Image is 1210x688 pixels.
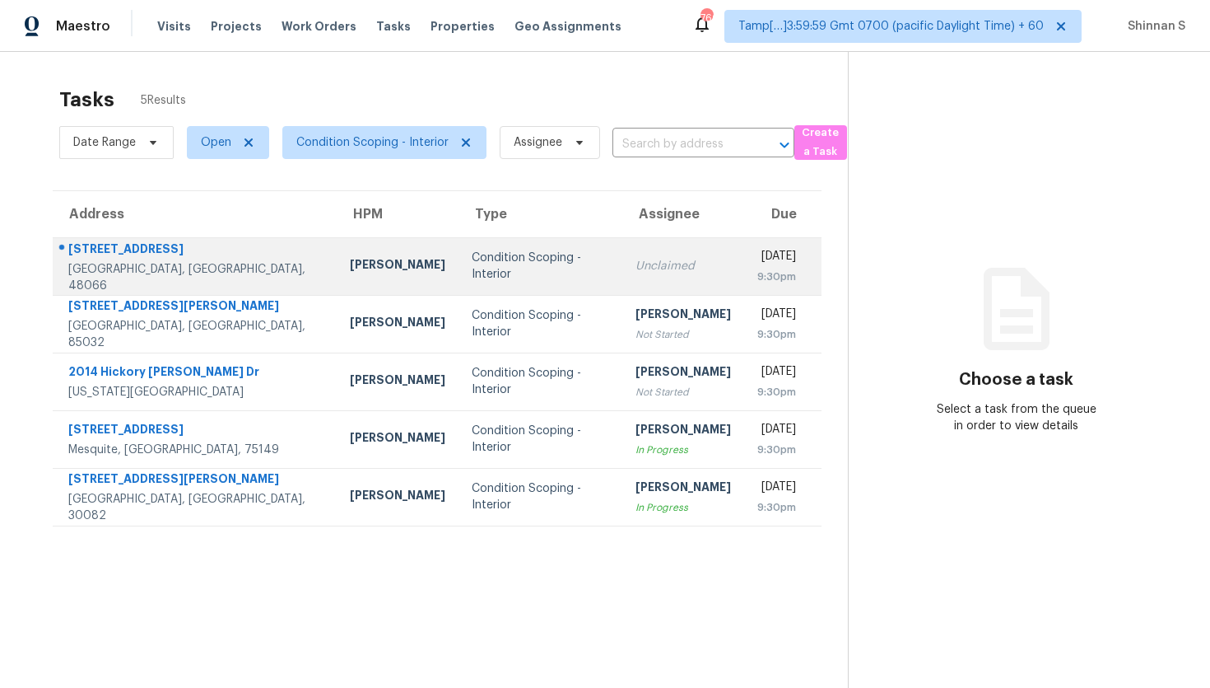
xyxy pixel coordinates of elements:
button: Open [773,133,796,157]
span: Shinnan S [1121,18,1185,35]
div: [STREET_ADDRESS][PERSON_NAME] [68,297,323,318]
span: Geo Assignments [514,18,621,35]
span: Open [201,134,231,151]
div: 766 [700,10,712,26]
div: [STREET_ADDRESS][PERSON_NAME] [68,470,323,491]
span: Tasks [376,21,411,32]
div: [DATE] [757,306,796,326]
span: Work Orders [282,18,356,35]
span: Visits [157,18,191,35]
th: Due [744,191,821,237]
div: Condition Scoping - Interior [472,307,609,340]
div: Select a task from the queue in order to view details [933,401,1100,434]
div: 2014 Hickory [PERSON_NAME] Dr [68,363,323,384]
div: [GEOGRAPHIC_DATA], [GEOGRAPHIC_DATA], 85032 [68,318,323,351]
th: HPM [337,191,458,237]
div: [DATE] [757,421,796,442]
span: Create a Task [803,124,839,161]
div: [PERSON_NAME] [350,487,445,508]
div: 9:30pm [757,499,796,516]
div: [GEOGRAPHIC_DATA], [GEOGRAPHIC_DATA], 48066 [68,261,323,294]
div: [PERSON_NAME] [635,479,731,499]
span: Projects [211,18,262,35]
div: Mesquite, [GEOGRAPHIC_DATA], 75149 [68,442,323,458]
div: Condition Scoping - Interior [472,423,609,456]
span: Assignee [514,134,562,151]
h2: Tasks [59,91,114,108]
div: [DATE] [757,479,796,499]
th: Address [53,191,337,237]
div: [DATE] [757,363,796,384]
div: [PERSON_NAME] [350,372,445,392]
span: Date Range [73,134,136,151]
div: Not Started [635,326,731,343]
div: Not Started [635,384,731,400]
input: Search by address [612,132,748,157]
div: [US_STATE][GEOGRAPHIC_DATA] [68,384,323,400]
div: [STREET_ADDRESS] [68,421,323,442]
div: [PERSON_NAME] [635,306,731,326]
span: 5 Results [141,92,186,109]
th: Assignee [622,191,744,237]
div: 9:30pm [757,384,796,400]
div: Condition Scoping - Interior [472,250,609,283]
div: [PERSON_NAME] [635,363,731,384]
span: Condition Scoping - Interior [296,134,449,151]
div: [PERSON_NAME] [350,429,445,450]
div: [GEOGRAPHIC_DATA], [GEOGRAPHIC_DATA], 30082 [68,491,323,524]
div: Condition Scoping - Interior [472,365,609,398]
span: Properties [430,18,495,35]
div: [PERSON_NAME] [350,256,445,277]
div: In Progress [635,442,731,458]
th: Type [458,191,622,237]
div: [STREET_ADDRESS] [68,241,323,261]
div: 9:30pm [757,269,796,285]
div: In Progress [635,499,731,516]
div: [PERSON_NAME] [350,314,445,335]
div: 9:30pm [757,442,796,458]
div: [PERSON_NAME] [635,421,731,442]
div: Condition Scoping - Interior [472,480,609,513]
h3: Choose a task [959,372,1073,388]
span: Maestro [56,18,110,35]
button: Create a Task [794,125,847,160]
div: 9:30pm [757,326,796,343]
div: Unclaimed [635,258,731,274]
span: Tamp[…]3:59:59 Gmt 0700 (pacific Daylight Time) + 60 [738,18,1044,35]
div: [DATE] [757,248,796,269]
